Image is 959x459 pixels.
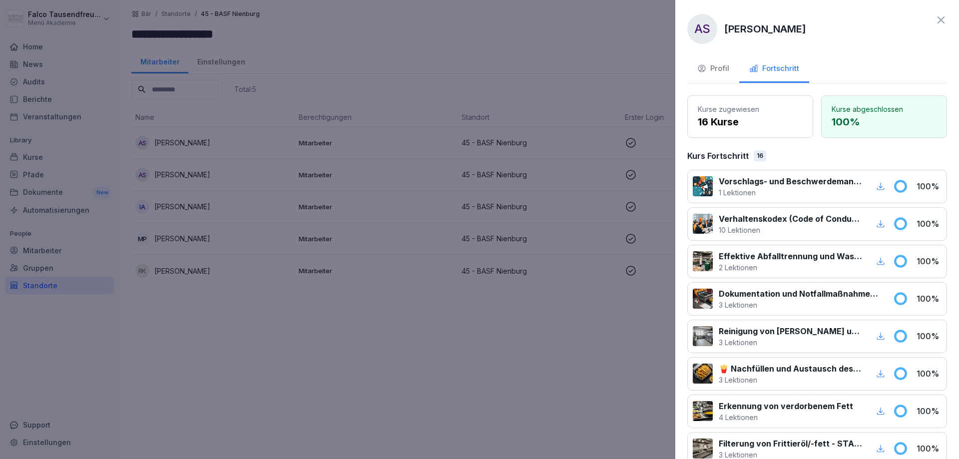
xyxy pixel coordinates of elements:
p: 100 % [917,293,942,305]
button: Profil [687,56,739,83]
p: 🍟 Nachfüllen und Austausch des Frittieröl/-fettes [719,363,862,375]
div: Profil [697,63,729,74]
div: Fortschritt [749,63,799,74]
p: Effektive Abfalltrennung und Wastemanagement im Catering [719,250,862,262]
div: 16 [754,150,766,161]
p: 100 % [917,368,942,380]
p: 2 Lektionen [719,262,862,273]
p: Kurs Fortschritt [687,150,749,162]
p: Dokumentation und Notfallmaßnahmen bei Fritteusen [719,288,881,300]
p: Vorschlags- und Beschwerdemanagement bei Menü 2000 [719,175,862,187]
p: Erkennung von verdorbenem Fett [719,400,853,412]
p: 100 % [917,405,942,417]
p: 1 Lektionen [719,187,862,198]
p: 10 Lektionen [719,225,862,235]
p: [PERSON_NAME] [724,21,806,36]
p: Kurse zugewiesen [698,104,803,114]
p: 100 % [917,443,942,455]
p: 3 Lektionen [719,300,881,310]
p: 4 Lektionen [719,412,853,423]
p: 100 % [917,330,942,342]
p: Reinigung von [PERSON_NAME] und Dunstabzugshauben [719,325,862,337]
p: Filterung von Frittieröl/-fett - STANDARD ohne Vito [719,438,862,450]
p: 100 % [832,114,937,129]
p: 100 % [917,255,942,267]
p: 16 Kurse [698,114,803,129]
p: Verhaltenskodex (Code of Conduct) Menü 2000 [719,213,862,225]
p: 100 % [917,180,942,192]
p: 3 Lektionen [719,337,862,348]
button: Fortschritt [739,56,809,83]
p: 3 Lektionen [719,375,862,385]
p: 100 % [917,218,942,230]
div: AS [687,14,717,44]
p: Kurse abgeschlossen [832,104,937,114]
